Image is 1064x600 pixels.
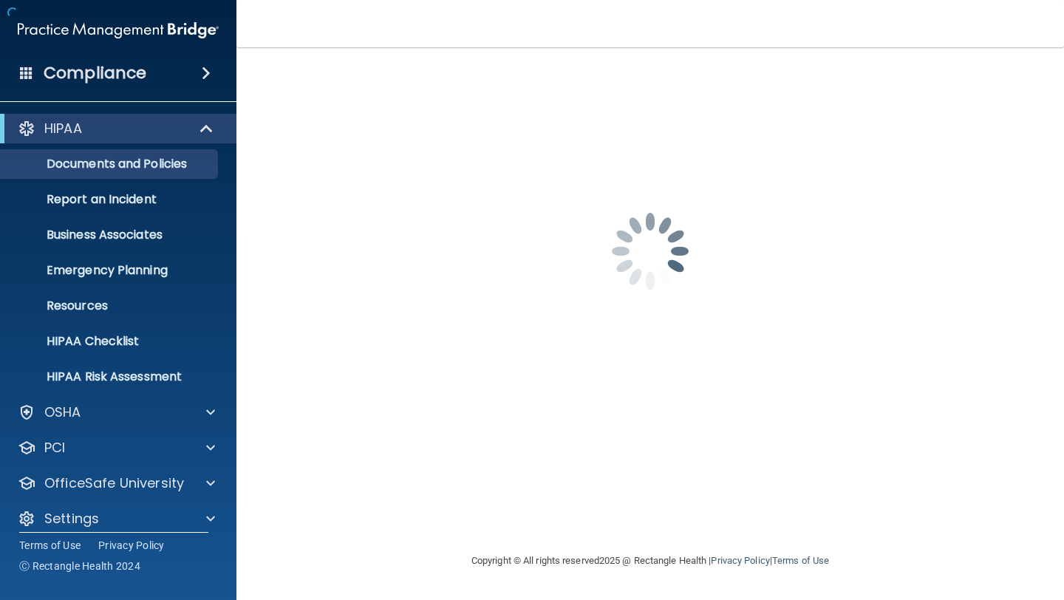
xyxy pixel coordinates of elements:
[10,369,211,384] p: HIPAA Risk Assessment
[44,120,82,137] p: HIPAA
[19,559,140,573] span: Ⓒ Rectangle Health 2024
[44,403,81,421] p: OSHA
[18,403,215,421] a: OSHA
[18,439,215,457] a: PCI
[18,474,215,492] a: OfficeSafe University
[711,555,769,566] a: Privacy Policy
[18,120,214,137] a: HIPAA
[44,474,184,492] p: OfficeSafe University
[10,157,211,171] p: Documents and Policies
[18,16,219,45] img: PMB logo
[10,299,211,313] p: Resources
[44,63,146,83] h4: Compliance
[10,228,211,242] p: Business Associates
[808,495,1046,554] iframe: Drift Widget Chat Controller
[18,510,215,528] a: Settings
[381,537,920,584] div: Copyright © All rights reserved 2025 @ Rectangle Health | |
[98,538,165,553] a: Privacy Policy
[44,439,65,457] p: PCI
[576,177,724,325] img: spinner.e123f6fc.gif
[10,263,211,278] p: Emergency Planning
[19,538,81,553] a: Terms of Use
[10,334,211,349] p: HIPAA Checklist
[772,555,829,566] a: Terms of Use
[10,192,211,207] p: Report an Incident
[44,510,99,528] p: Settings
